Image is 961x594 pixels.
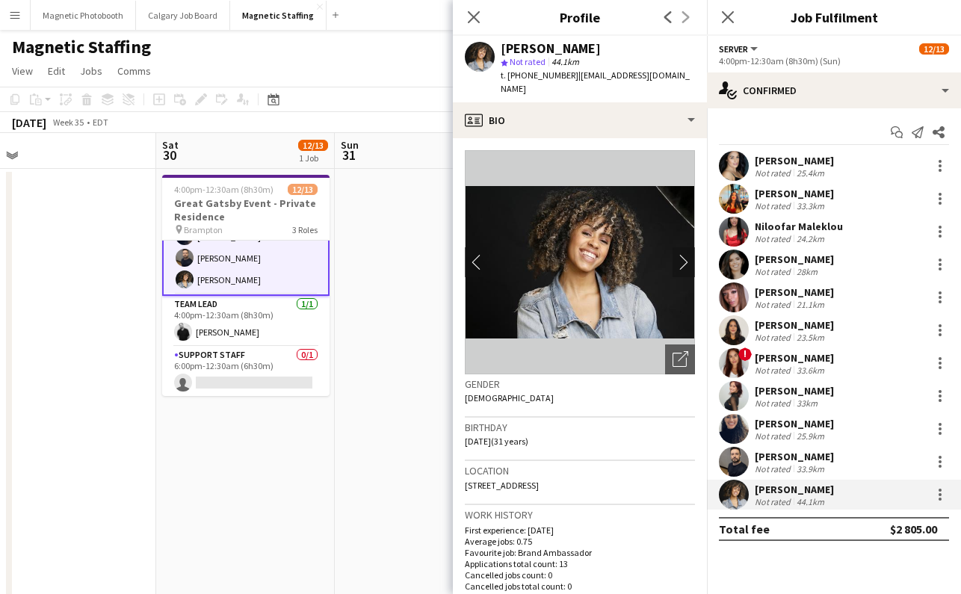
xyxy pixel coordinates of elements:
app-job-card: 4:00pm-12:30am (8h30m) (Sun)12/13Great Gatsby Event - Private Residence Brampton3 Roles[PERSON_NA... [162,175,330,396]
div: Not rated [755,496,794,507]
p: First experience: [DATE] [465,525,695,536]
span: [DEMOGRAPHIC_DATA] [465,392,554,403]
div: [PERSON_NAME] [755,285,834,299]
h3: Birthday [465,421,695,434]
span: View [12,64,33,78]
button: Magnetic Staffing [230,1,327,30]
button: Magnetic Photobooth [31,1,136,30]
div: [PERSON_NAME] [755,253,834,266]
span: Week 35 [49,117,87,128]
img: Crew avatar or photo [465,150,695,374]
a: Edit [42,61,71,81]
span: Comms [117,64,151,78]
p: Average jobs: 0.75 [465,536,695,547]
span: Edit [48,64,65,78]
span: 31 [339,146,359,164]
a: Comms [111,61,157,81]
button: Server [719,43,760,55]
div: Confirmed [707,72,961,108]
div: 33.6km [794,365,827,376]
div: [PERSON_NAME] [755,483,834,496]
div: 33.9km [794,463,827,474]
div: Not rated [755,463,794,474]
span: 30 [160,146,179,164]
div: 24.2km [794,233,827,244]
span: 4:00pm-12:30am (8h30m) (Sun) [174,184,288,195]
span: t. [PHONE_NUMBER] [501,69,578,81]
div: Bio [453,102,707,138]
div: Not rated [755,299,794,310]
app-card-role: Team Lead1/14:00pm-12:30am (8h30m)[PERSON_NAME] [162,296,330,347]
div: [PERSON_NAME] [755,384,834,397]
span: 12/13 [919,43,949,55]
div: [PERSON_NAME] [501,42,601,55]
div: [PERSON_NAME] [755,187,834,200]
h3: Work history [465,508,695,522]
span: Brampton [184,224,223,235]
h3: Great Gatsby Event - Private Residence [162,197,330,223]
span: ! [738,347,752,361]
div: 44.1km [794,496,827,507]
div: EDT [93,117,108,128]
span: 44.1km [549,56,582,67]
p: Cancelled jobs total count: 0 [465,581,695,592]
div: 28km [794,266,821,277]
div: Not rated [755,266,794,277]
span: 12/13 [288,184,318,195]
h1: Magnetic Staffing [12,36,151,58]
div: 4:00pm-12:30am (8h30m) (Sun) [719,55,949,66]
div: 21.1km [794,299,827,310]
span: Jobs [80,64,102,78]
h3: Gender [465,377,695,391]
div: Not rated [755,233,794,244]
div: Total fee [719,522,770,536]
div: [PERSON_NAME] [755,351,834,365]
p: Applications total count: 13 [465,558,695,569]
div: Not rated [755,430,794,442]
a: View [6,61,39,81]
span: [STREET_ADDRESS] [465,480,539,491]
span: 12/13 [298,140,328,151]
span: | [EMAIL_ADDRESS][DOMAIN_NAME] [501,69,690,94]
a: Jobs [74,61,108,81]
h3: Location [465,464,695,477]
div: 33km [794,397,821,409]
div: 23.5km [794,332,827,343]
div: Not rated [755,397,794,409]
p: Favourite job: Brand Ambassador [465,547,695,558]
h3: Profile [453,7,707,27]
span: 3 Roles [292,224,318,235]
div: Open photos pop-in [665,344,695,374]
div: Niloofar Maleklou [755,220,843,233]
div: [PERSON_NAME] [755,450,834,463]
div: 33.3km [794,200,827,211]
div: [DATE] [12,115,46,130]
div: [PERSON_NAME] [755,318,834,332]
span: Sun [341,138,359,152]
div: [PERSON_NAME] [755,417,834,430]
div: 25.4km [794,167,827,179]
span: Server [719,43,748,55]
span: [DATE] (31 years) [465,436,528,447]
app-card-role: Support Staff0/16:00pm-12:30am (6h30m) [162,347,330,397]
span: Not rated [510,56,546,67]
div: Not rated [755,167,794,179]
div: [PERSON_NAME] [755,154,834,167]
div: $2 805.00 [890,522,937,536]
span: Sat [162,138,179,152]
div: Not rated [755,332,794,343]
div: 1 Job [299,152,327,164]
div: Not rated [755,200,794,211]
div: 25.9km [794,430,827,442]
button: Calgary Job Board [136,1,230,30]
p: Cancelled jobs count: 0 [465,569,695,581]
div: Not rated [755,365,794,376]
h3: Job Fulfilment [707,7,961,27]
